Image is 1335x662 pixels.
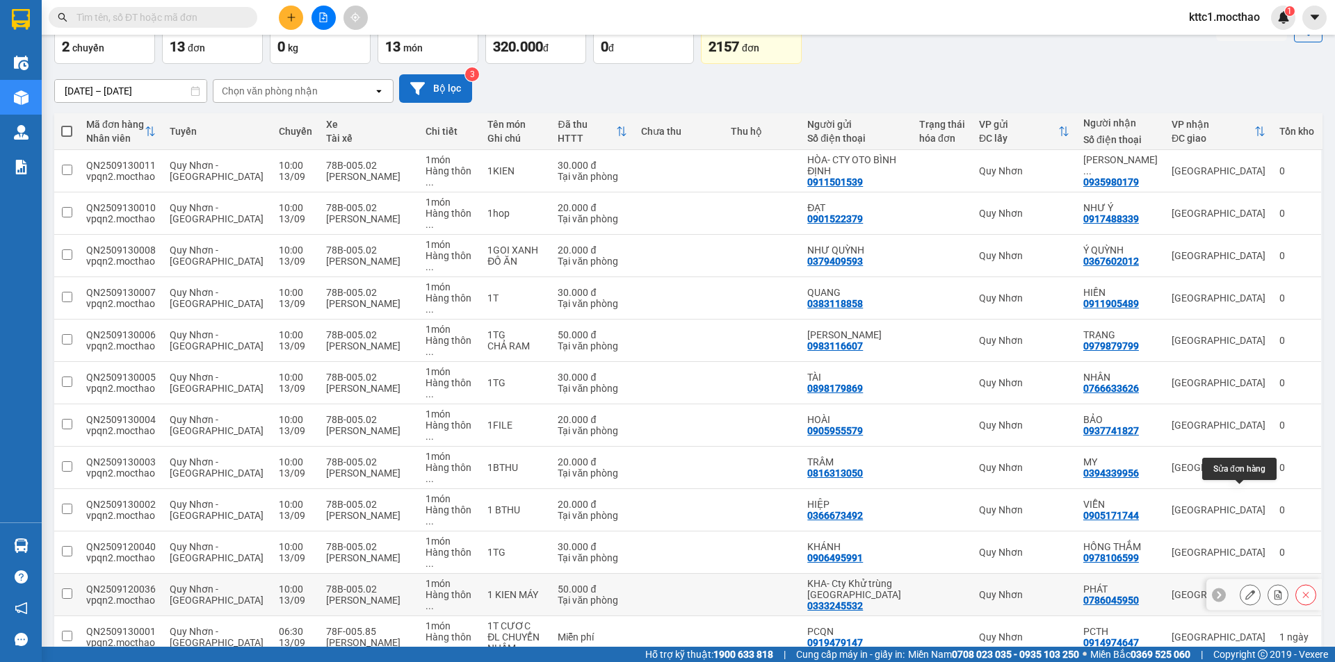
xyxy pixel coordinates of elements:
[385,38,400,55] span: 13
[1172,292,1265,304] div: [GEOGRAPHIC_DATA]
[170,414,264,436] span: Quy Nhơn - [GEOGRAPHIC_DATA]
[807,287,905,298] div: QUANG
[12,9,30,30] img: logo-vxr
[1083,256,1139,267] div: 0367602012
[426,281,474,292] div: 1 món
[426,250,474,272] div: Hàng thông thường
[593,14,694,64] button: Chưa thu0đ
[311,6,336,30] button: file-add
[426,219,434,230] span: ...
[1083,372,1158,383] div: NHÂN
[279,541,312,552] div: 10:00
[170,541,264,563] span: Quy Nhơn - [GEOGRAPHIC_DATA]
[373,85,385,97] svg: open
[279,287,312,298] div: 10:00
[807,245,905,256] div: NHƯ QUỲNH
[558,552,627,563] div: Tại văn phòng
[279,372,312,383] div: 10:00
[1083,552,1139,563] div: 0978106599
[1083,329,1158,340] div: TRẠNG
[1172,133,1254,144] div: ĐC giao
[493,38,543,55] span: 320.000
[1172,589,1265,600] div: [GEOGRAPHIC_DATA]
[1083,499,1158,510] div: VIỄN
[558,287,627,298] div: 30.000 đ
[1083,117,1158,129] div: Người nhận
[558,329,627,340] div: 50.000 đ
[72,42,104,53] span: chuyến
[487,462,544,473] div: 1BTHU
[1172,377,1265,388] div: [GEOGRAPHIC_DATA]
[277,38,285,55] span: 0
[426,408,474,420] div: 1 món
[54,14,155,64] button: Chuyến2chuyến
[807,578,905,600] div: KHA- Cty Khử trùng Việt Nam
[979,504,1069,515] div: Quy Nhơn
[343,6,368,30] button: aim
[807,133,905,144] div: Số điện thoại
[426,515,434,527] span: ...
[558,595,627,606] div: Tại văn phòng
[279,499,312,510] div: 10:00
[426,473,434,484] span: ...
[326,425,412,436] div: [PERSON_NAME]
[86,298,156,309] div: vpqn2.mocthao
[807,541,905,552] div: KHÁNH
[487,340,544,351] div: CHẢ RAM
[426,377,474,399] div: Hàng thông thường
[1083,340,1139,351] div: 0979879799
[558,414,627,425] div: 20.000 đ
[326,298,412,309] div: [PERSON_NAME]
[1279,250,1314,261] div: 0
[487,329,544,340] div: 1TG
[1302,6,1327,30] button: caret-down
[326,372,412,383] div: 78B-005.02
[1279,165,1314,176] div: 0
[326,213,412,224] div: [PERSON_NAME]
[1279,504,1314,515] div: 0
[558,383,627,394] div: Tại văn phòng
[326,510,412,521] div: [PERSON_NAME]
[807,256,863,267] div: 0379409593
[279,171,312,182] div: 13/09
[979,547,1069,558] div: Quy Nhơn
[558,425,627,436] div: Tại văn phòng
[709,38,739,55] span: 2157
[279,6,303,30] button: plus
[14,90,29,105] img: warehouse-icon
[1083,202,1158,213] div: NHƯ Ý
[1279,292,1314,304] div: 0
[558,213,627,224] div: Tại văn phòng
[378,14,478,64] button: Số lượng13món
[86,213,156,224] div: vpqn2.mocthao
[1279,377,1314,388] div: 0
[86,171,156,182] div: vpqn2.mocthao
[279,340,312,351] div: 13/09
[807,340,863,351] div: 0983116607
[14,538,29,553] img: warehouse-icon
[979,335,1069,346] div: Quy Nhơn
[86,456,156,467] div: QN2509130003
[979,589,1069,600] div: Quy Nhơn
[487,547,544,558] div: 1TG
[979,165,1069,176] div: Quy Nhơn
[279,595,312,606] div: 13/09
[1309,11,1321,24] span: caret-down
[807,414,905,425] div: HOÀI
[426,154,474,165] div: 1 món
[86,541,156,552] div: QN2509120040
[1279,208,1314,219] div: 0
[558,372,627,383] div: 30.000 đ
[279,245,312,256] div: 10:00
[279,425,312,436] div: 13/09
[1083,213,1139,224] div: 0917488339
[86,202,156,213] div: QN2509130010
[426,239,474,250] div: 1 món
[1083,425,1139,436] div: 0937741827
[86,425,156,436] div: vpqn2.mocthao
[487,133,544,144] div: Ghi chú
[288,42,298,53] span: kg
[86,287,156,298] div: QN2509130007
[1083,134,1158,145] div: Số điện thoại
[807,329,905,340] div: HỒNG HẠNH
